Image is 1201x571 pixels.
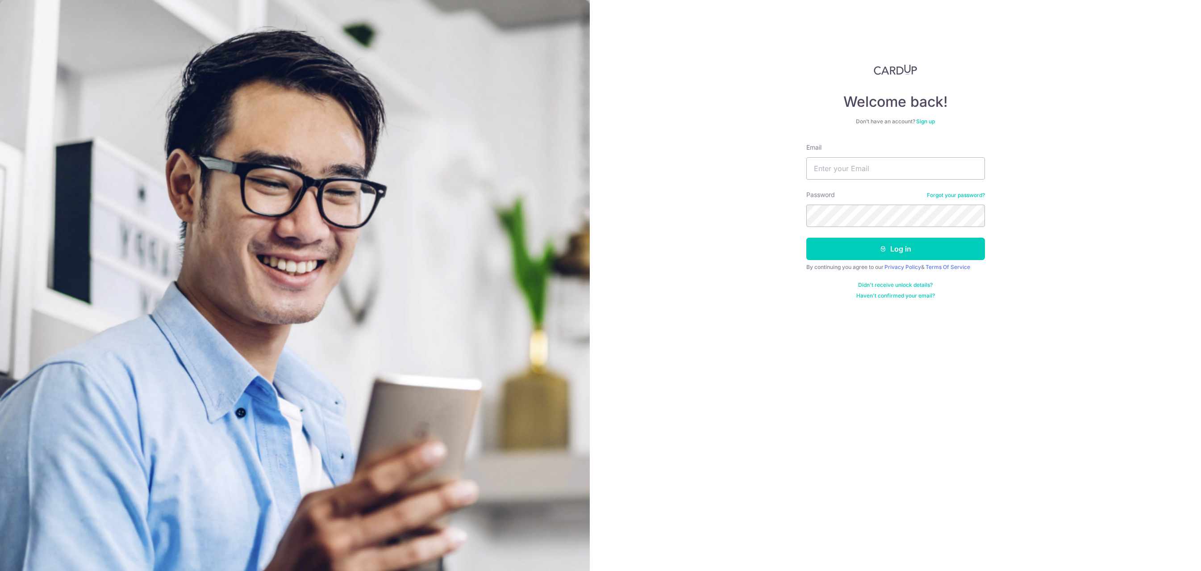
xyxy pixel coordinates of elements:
label: Password [806,190,835,199]
div: Don’t have an account? [806,118,985,125]
button: Log in [806,238,985,260]
a: Didn't receive unlock details? [858,281,933,289]
a: Sign up [916,118,935,125]
img: CardUp Logo [874,64,917,75]
h4: Welcome back! [806,93,985,111]
a: Privacy Policy [884,264,921,270]
div: By continuing you agree to our & [806,264,985,271]
a: Forgot your password? [927,192,985,199]
label: Email [806,143,822,152]
input: Enter your Email [806,157,985,180]
a: Haven't confirmed your email? [856,292,935,299]
a: Terms Of Service [926,264,970,270]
